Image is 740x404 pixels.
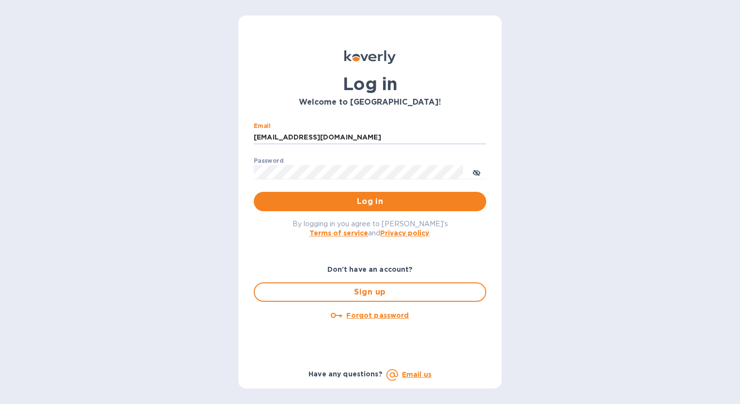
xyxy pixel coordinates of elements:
[467,162,486,182] button: toggle password visibility
[344,50,396,64] img: Koverly
[402,371,432,378] a: Email us
[262,286,478,298] span: Sign up
[380,229,429,237] a: Privacy policy
[254,123,271,129] label: Email
[254,282,486,302] button: Sign up
[262,196,478,207] span: Log in
[308,370,383,378] b: Have any questions?
[293,220,448,237] span: By logging in you agree to [PERSON_NAME]'s and .
[327,265,413,273] b: Don't have an account?
[254,192,486,211] button: Log in
[254,130,486,145] input: Enter email address
[254,98,486,107] h3: Welcome to [GEOGRAPHIC_DATA]!
[309,229,368,237] a: Terms of service
[346,311,409,319] u: Forgot password
[254,74,486,94] h1: Log in
[254,158,283,164] label: Password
